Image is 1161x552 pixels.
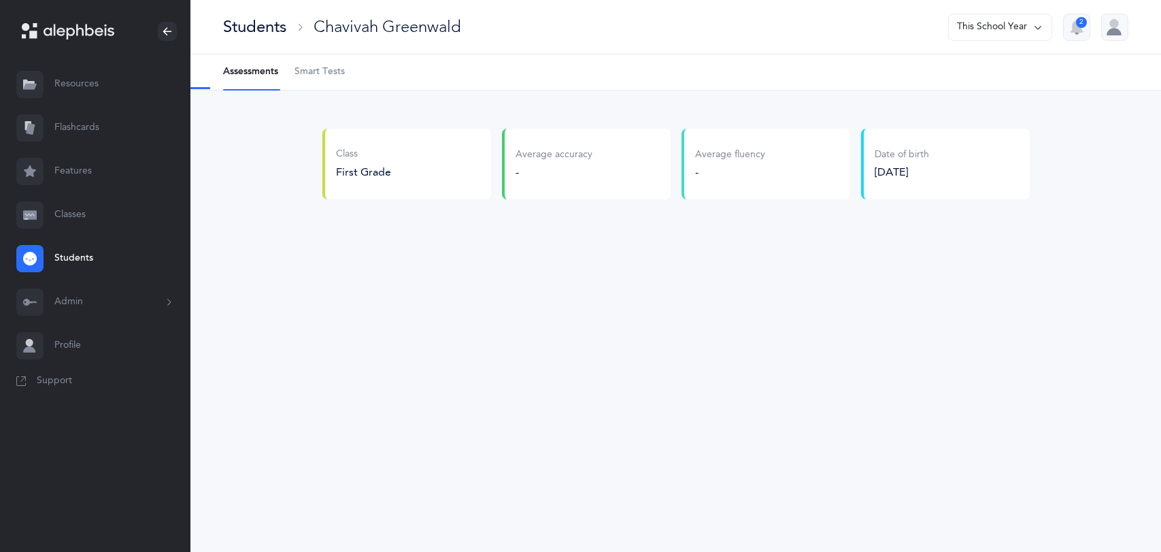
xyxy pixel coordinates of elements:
div: Date of birth [875,148,929,162]
span: Smart Tests [295,65,345,79]
div: [DATE] [875,165,929,180]
div: Chavivah Greenwald [314,16,461,38]
span: First Grade [336,166,391,178]
button: 2 [1063,14,1090,41]
div: - [516,165,592,180]
div: Average accuracy [516,148,592,162]
button: First Grade [336,165,391,180]
div: Average fluency [695,148,765,162]
span: Support [37,374,72,388]
div: Class [336,148,391,161]
button: This School Year [948,14,1052,41]
div: 2 [1076,17,1087,28]
div: - [695,165,765,180]
div: Students [223,16,286,38]
a: Smart Tests [295,54,345,90]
